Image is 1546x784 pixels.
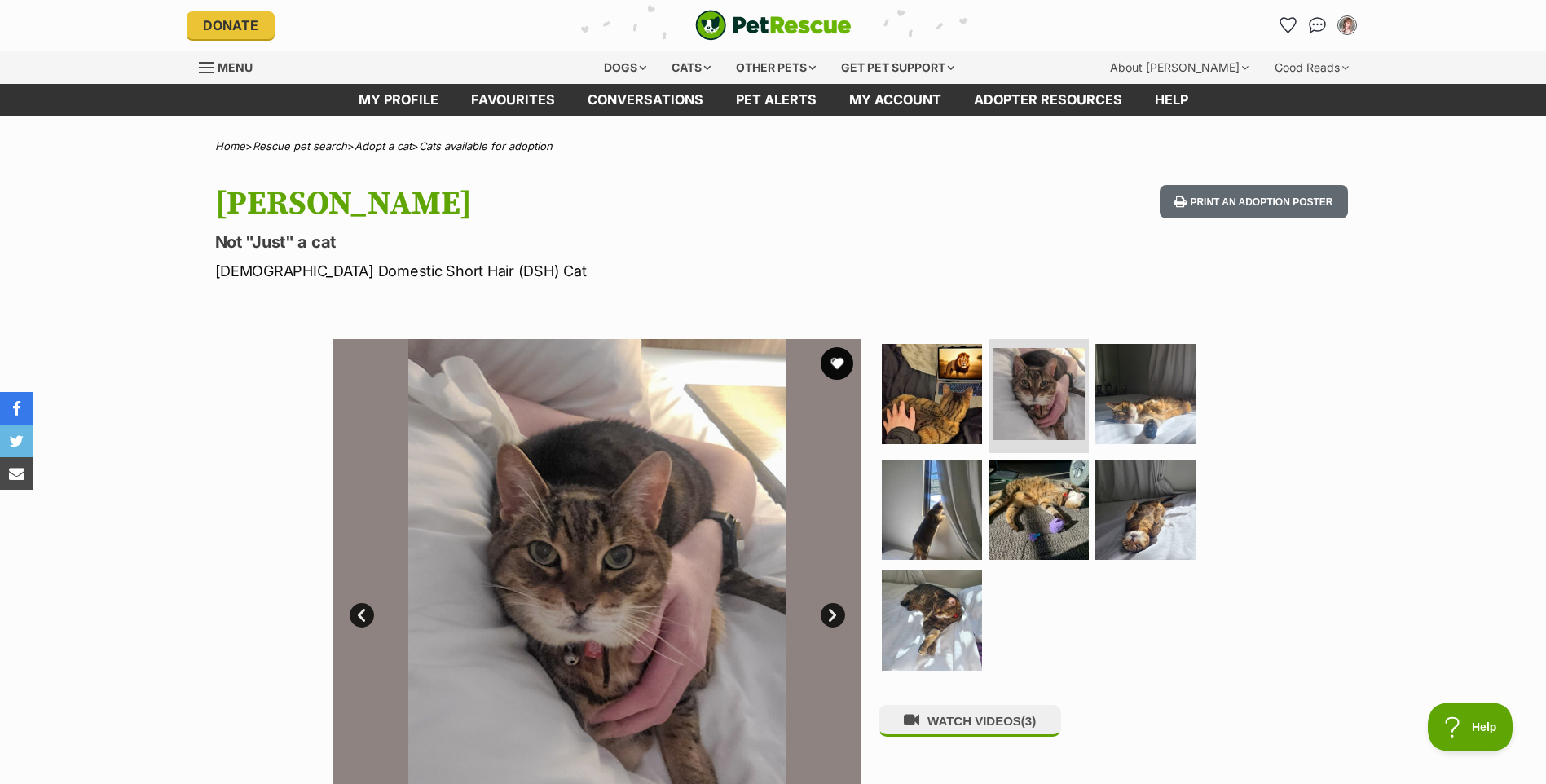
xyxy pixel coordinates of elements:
[882,570,982,670] img: Photo of Sasha
[355,139,412,152] a: Adopt a cat
[882,344,982,444] img: Photo of Sasha
[989,460,1089,560] img: Photo of Sasha
[1160,185,1347,218] button: Print an adoption poster
[1339,17,1355,33] img: Clare Madigan profile pic
[1275,12,1360,38] ul: Account quick links
[419,139,553,152] a: Cats available for adoption
[660,51,722,84] div: Cats
[215,260,905,282] p: [DEMOGRAPHIC_DATA] Domestic Short Hair (DSH) Cat
[1263,51,1360,84] div: Good Reads
[1021,714,1036,728] span: (3)
[1309,17,1326,33] img: chat-41dd97257d64d25036548639549fe6c8038ab92f7586957e7f3b1b290dea8141.svg
[882,460,982,560] img: Photo of Sasha
[725,51,827,84] div: Other pets
[350,603,374,628] a: Prev
[199,51,264,81] a: Menu
[1095,344,1196,444] img: Photo of Sasha
[1305,12,1331,38] a: Conversations
[253,139,347,152] a: Rescue pet search
[1334,12,1360,38] button: My account
[833,84,958,116] a: My account
[571,84,720,116] a: conversations
[1275,12,1302,38] a: Favourites
[720,84,833,116] a: Pet alerts
[1428,703,1513,751] iframe: Help Scout Beacon - Open
[821,603,845,628] a: Next
[879,705,1061,737] button: WATCH VIDEOS(3)
[342,84,455,116] a: My profile
[958,84,1139,116] a: Adopter resources
[1095,460,1196,560] img: Photo of Sasha
[215,231,905,253] p: Not "Just" a cat
[695,10,852,41] a: PetRescue
[695,10,852,41] img: logo-cat-932fe2b9b8326f06289b0f2fb663e598f794de774fb13d1741a6617ecf9a85b4.svg
[1099,51,1260,84] div: About [PERSON_NAME]
[1139,84,1205,116] a: Help
[821,347,853,380] button: favourite
[993,348,1085,440] img: Photo of Sasha
[830,51,966,84] div: Get pet support
[187,11,275,39] a: Donate
[174,140,1372,152] div: > > >
[218,60,253,74] span: Menu
[455,84,571,116] a: Favourites
[215,139,245,152] a: Home
[215,185,905,222] h1: [PERSON_NAME]
[592,51,658,84] div: Dogs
